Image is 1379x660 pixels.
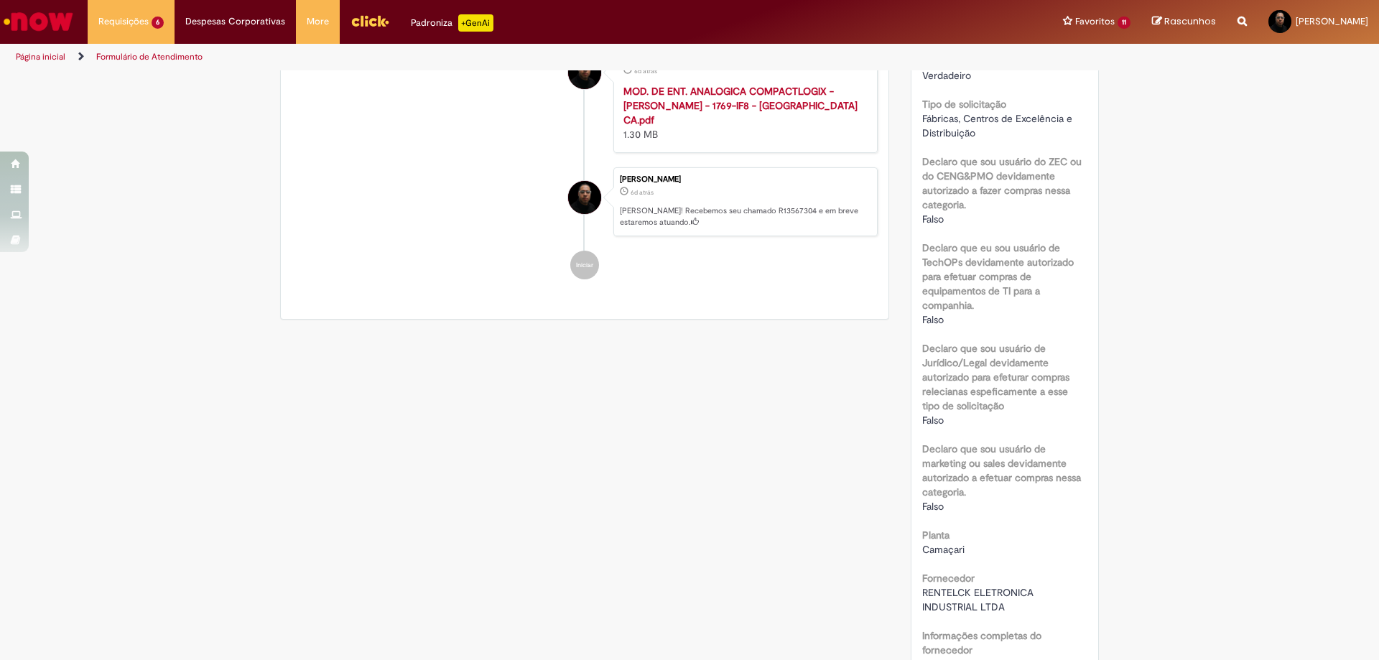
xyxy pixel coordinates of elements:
[307,14,329,29] span: More
[922,529,949,542] b: Planta
[411,14,493,32] div: Padroniza
[631,188,654,197] time: 25/09/2025 15:21:29
[568,56,601,89] div: Pedro Leonidas Dos Santos Junior
[922,98,1006,111] b: Tipo de solicitação
[98,14,149,29] span: Requisições
[623,84,863,141] div: 1.30 MB
[922,213,944,226] span: Falso
[623,85,858,126] a: MOD. DE ENT. ANALOGICA COMPACTLOGIX - [PERSON_NAME] - 1769-IF8 - [GEOGRAPHIC_DATA] CA.pdf
[922,342,1069,412] b: Declaro que sou usuário de Jurídico/Legal devidamente autorizado para efeturar compras relecianas...
[1152,15,1216,29] a: Rascunhos
[922,572,975,585] b: Fornecedor
[292,167,878,236] li: Pedro Leonidas Dos Santos Junior
[185,14,285,29] span: Despesas Corporativas
[634,67,657,75] time: 25/09/2025 15:21:27
[922,629,1041,656] b: Informações completas do fornecedor
[922,112,1075,139] span: Fábricas, Centros de Excelência e Distribuição
[1075,14,1115,29] span: Favoritos
[16,51,65,62] a: Página inicial
[631,188,654,197] span: 6d atrás
[922,543,965,556] span: Camaçari
[96,51,203,62] a: Formulário de Atendimento
[350,10,389,32] img: click_logo_yellow_360x200.png
[922,241,1074,312] b: Declaro que eu sou usuário de TechOPs devidamente autorizado para efetuar compras de equipamentos...
[11,44,909,70] ul: Trilhas de página
[1164,14,1216,28] span: Rascunhos
[620,175,870,184] div: [PERSON_NAME]
[922,69,971,82] span: Verdadeiro
[922,442,1081,498] b: Declaro que sou usuário de marketing ou sales devidamente autorizado a efetuar compras nessa cate...
[922,500,944,513] span: Falso
[634,67,657,75] span: 6d atrás
[152,17,164,29] span: 6
[620,205,870,228] p: [PERSON_NAME]! Recebemos seu chamado R13567304 e em breve estaremos atuando.
[922,155,1082,211] b: Declaro que sou usuário do ZEC ou do CENG&PMO devidamente autorizado a fazer compras nessa catego...
[922,313,944,326] span: Falso
[922,586,1036,613] span: RENTELCK ELETRONICA INDUSTRIAL LTDA
[1118,17,1130,29] span: 11
[922,414,944,427] span: Falso
[568,181,601,214] div: Pedro Leonidas Dos Santos Junior
[1,7,75,36] img: ServiceNow
[1296,15,1368,27] span: [PERSON_NAME]
[458,14,493,32] p: +GenAi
